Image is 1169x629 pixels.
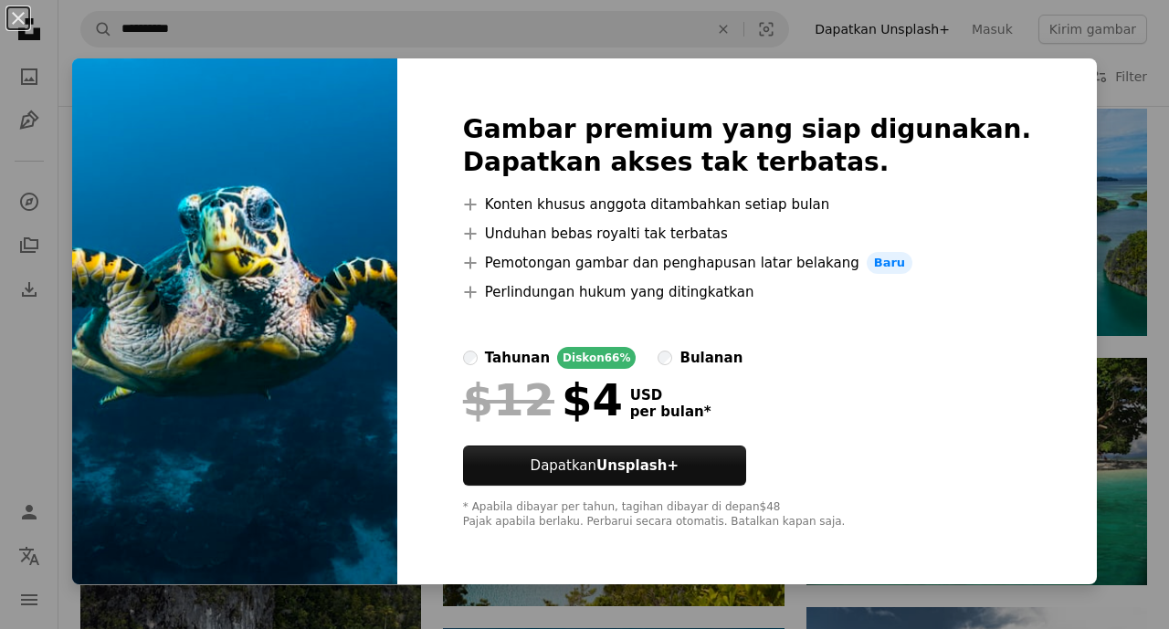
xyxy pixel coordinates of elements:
strong: Unsplash+ [596,457,679,474]
button: DapatkanUnsplash+ [463,446,746,486]
input: bulanan [658,351,672,365]
li: Unduhan bebas royalti tak terbatas [463,223,1031,245]
li: Pemotongan gambar dan penghapusan latar belakang [463,252,1031,274]
img: premium_photo-1664303935648-9920c7dc9307 [72,58,397,584]
input: tahunanDiskon66% [463,351,478,365]
span: per bulan * [630,404,711,420]
h2: Gambar premium yang siap digunakan. Dapatkan akses tak terbatas. [463,113,1031,179]
div: Diskon 66% [557,347,636,369]
li: Perlindungan hukum yang ditingkatkan [463,281,1031,303]
span: $12 [463,376,554,424]
li: Konten khusus anggota ditambahkan setiap bulan [463,194,1031,215]
div: tahunan [485,347,550,369]
span: Baru [867,252,912,274]
div: $4 [463,376,623,424]
div: * Apabila dibayar per tahun, tagihan dibayar di depan $48 Pajak apabila berlaku. Perbarui secara ... [463,500,1031,529]
span: USD [630,387,711,404]
div: bulanan [679,347,742,369]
